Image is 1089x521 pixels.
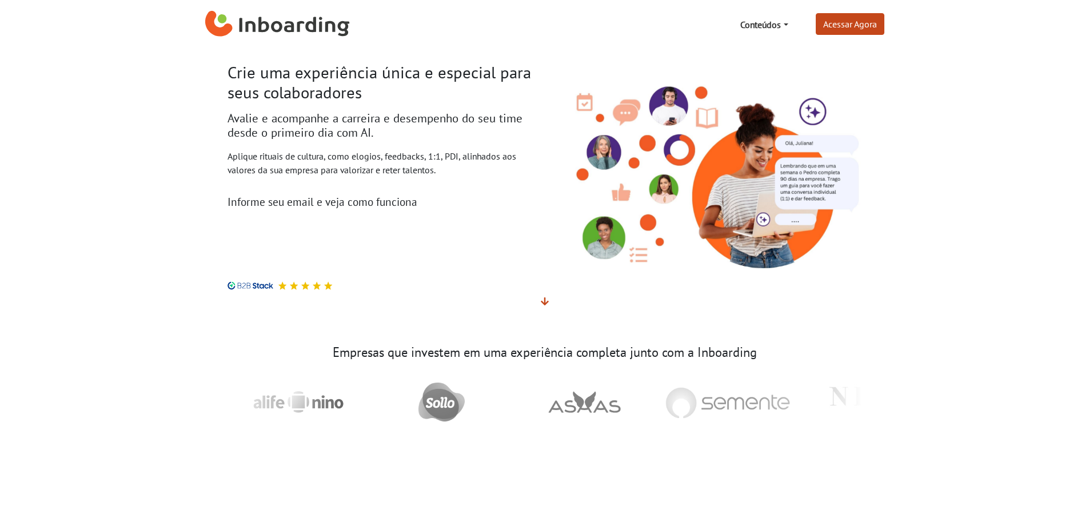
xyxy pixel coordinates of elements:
[228,63,536,102] h1: Crie uma experiência única e especial para seus colaboradores
[640,377,783,427] img: Semente Negocios
[228,213,509,268] iframe: Form 0
[289,281,298,290] img: Avaliação 5 estrelas no B2B Stack
[228,112,536,140] h2: Avalie e acompanhe a carreira e desempenho do seu time desde o primeiro dia com AI.
[205,5,350,45] a: Inboarding Home Page
[523,382,614,422] img: Asaas
[301,281,310,290] img: Avaliação 5 estrelas no B2B Stack
[816,13,884,35] a: Acessar Agora
[736,13,792,36] a: Conteúdos
[228,345,862,360] h3: Empresas que investem em uma experiência completa junto com a Inboarding
[228,195,536,208] h3: Informe seu email e veja como funciona
[312,281,321,290] img: Avaliação 5 estrelas no B2B Stack
[228,149,536,177] p: Aplique rituais de cultura, como elogios, feedbacks, 1:1, PDI, alinhados aos valores da sua empre...
[228,281,273,290] img: B2B Stack logo
[273,281,333,290] div: Avaliação 5 estrelas no B2B Stack
[541,296,549,307] span: Veja mais detalhes abaixo
[393,373,458,431] img: Sollo Brasil
[324,281,333,290] img: Avaliação 5 estrelas no B2B Stack
[205,7,350,42] img: Inboarding Home
[278,281,287,290] img: Avaliação 5 estrelas no B2B Stack
[553,66,862,273] img: Inboarding - Rutuais de Cultura com Inteligência Ariticial. Feedback, conversas 1:1, PDI.
[222,373,343,431] img: Alife Nino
